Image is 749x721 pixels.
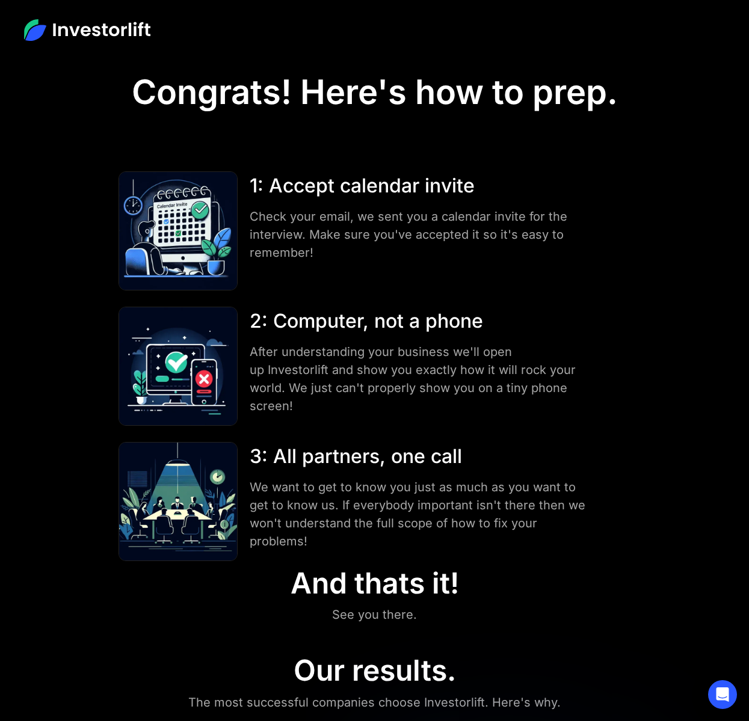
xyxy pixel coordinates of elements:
div: See you there. [332,605,417,624]
h1: Congrats! Here's how to prep. [132,72,618,112]
div: The most successful companies choose Investorlift. Here's why. [188,693,561,712]
div: Check your email, we sent you a calendar invite for the interview. Make sure you've accepted it s... [250,207,593,262]
div: After understanding your business we'll open up Investorlift and show you exactly how it will roc... [250,343,593,415]
div: Our results. [294,653,456,688]
div: And thats it! [291,566,459,601]
div: 3: All partners, one call [250,442,593,471]
div: 1: Accept calendar invite [250,171,593,200]
div: We want to get to know you just as much as you want to get to know us. If everybody important isn... [250,478,593,550]
div: 2: Computer, not a phone [250,307,593,336]
div: Open Intercom Messenger [708,680,737,709]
